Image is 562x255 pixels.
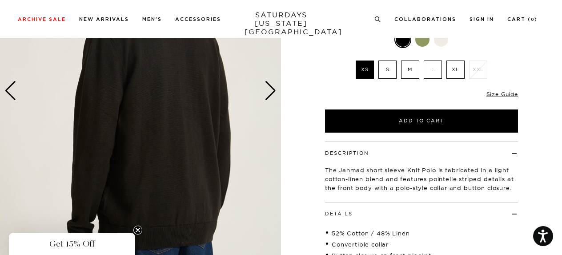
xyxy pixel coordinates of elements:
[424,61,442,79] label: L
[325,109,518,133] button: Add to Cart
[79,17,129,22] a: New Arrivals
[325,211,353,216] button: Details
[133,226,142,235] button: Close teaser
[9,233,135,255] div: Get 15% OffClose teaser
[486,91,518,97] a: Size Guide
[401,61,419,79] label: M
[325,229,518,238] li: 52% Cotton / 48% Linen
[356,61,374,79] label: XS
[325,240,518,249] li: Convertible collar
[470,17,494,22] a: Sign In
[325,166,518,192] p: The Jahmad short sleeve Knit Polo is fabricated in a light cotton-linen blend and features pointe...
[142,17,162,22] a: Men's
[446,61,465,79] label: XL
[4,81,16,101] div: Previous slide
[175,17,221,22] a: Accessories
[394,17,456,22] a: Collaborations
[18,17,66,22] a: Archive Sale
[507,17,538,22] a: Cart (0)
[49,239,95,249] span: Get 15% Off
[378,61,397,79] label: S
[531,18,534,22] small: 0
[325,151,369,156] button: Description
[245,11,318,36] a: SATURDAYS[US_STATE][GEOGRAPHIC_DATA]
[265,81,277,101] div: Next slide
